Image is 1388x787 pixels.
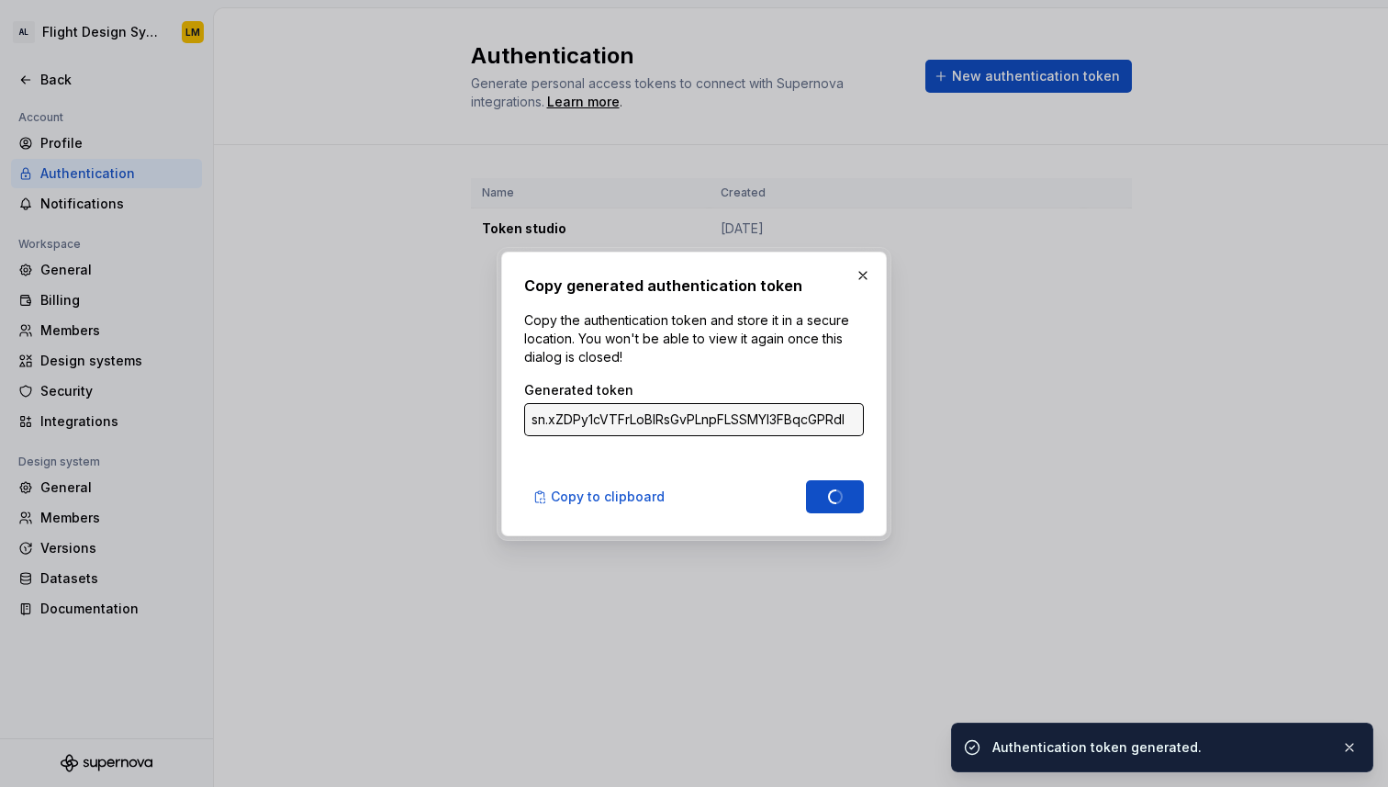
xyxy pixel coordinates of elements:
p: Copy the authentication token and store it in a secure location. You won't be able to view it aga... [524,311,864,366]
div: Authentication token generated. [992,738,1326,757]
h2: Copy generated authentication token [524,275,864,297]
span: Copy to clipboard [551,488,665,506]
button: Copy to clipboard [524,480,677,513]
label: Generated token [524,381,633,399]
